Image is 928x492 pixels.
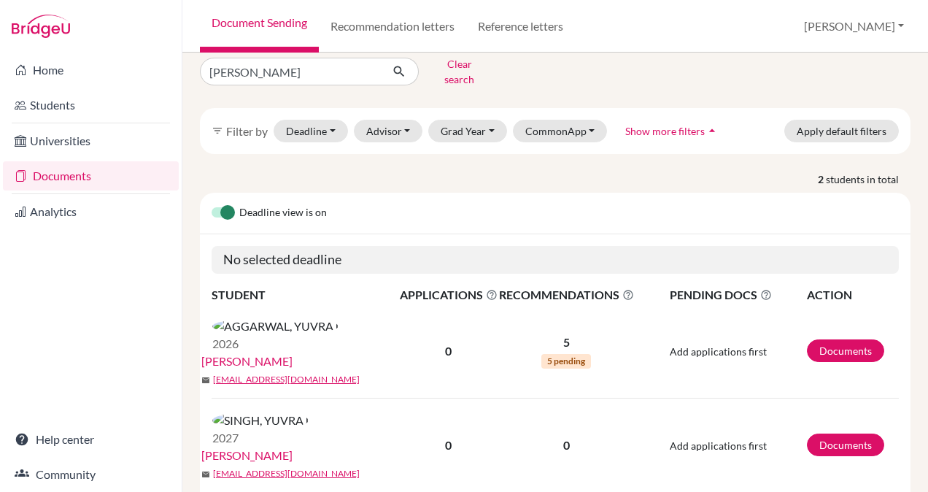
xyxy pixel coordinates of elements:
span: mail [201,470,210,479]
i: filter_list [212,125,223,137]
a: Universities [3,126,179,155]
a: Analytics [3,197,179,226]
span: RECOMMENDATIONS [499,286,634,304]
h5: No selected deadline [212,246,899,274]
b: 0 [445,438,452,452]
button: Clear search [419,53,500,91]
a: Documents [807,339,884,362]
span: Add applications first [670,439,767,452]
a: [EMAIL_ADDRESS][DOMAIN_NAME] [213,467,360,480]
input: Find student by name... [200,58,381,85]
a: Help center [3,425,179,454]
strong: 2 [818,172,826,187]
span: students in total [826,172,910,187]
span: mail [201,376,210,385]
a: [EMAIL_ADDRESS][DOMAIN_NAME] [213,373,360,386]
b: 0 [445,344,452,358]
th: STUDENT [212,285,399,304]
span: Filter by [226,124,268,138]
img: AGGARWAL, YUVRAJ [212,318,339,335]
button: CommonApp [513,120,608,142]
a: Community [3,460,179,489]
th: ACTION [806,285,899,304]
span: Add applications first [670,345,767,358]
button: Apply default filters [784,120,899,142]
p: 5 [499,334,634,351]
p: 2026 [212,335,339,353]
a: Students [3,91,179,120]
button: [PERSON_NAME] [797,12,910,40]
p: 0 [499,437,634,454]
span: 5 pending [541,354,591,369]
img: SINGH, YUVRAJ [212,412,309,429]
button: Show more filtersarrow_drop_up [613,120,732,142]
a: Documents [807,434,884,456]
a: Home [3,55,179,85]
img: Bridge-U [12,15,70,38]
span: PENDING DOCS [670,286,805,304]
p: 2027 [212,429,309,447]
a: Documents [3,161,179,191]
i: arrow_drop_up [705,123,719,138]
span: Deadline view is on [239,204,327,222]
button: Advisor [354,120,423,142]
a: [PERSON_NAME] [201,447,293,464]
button: Grad Year [428,120,507,142]
a: [PERSON_NAME] [201,353,293,370]
button: Deadline [274,120,348,142]
span: APPLICATIONS [400,286,498,304]
span: Show more filters [625,125,705,137]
